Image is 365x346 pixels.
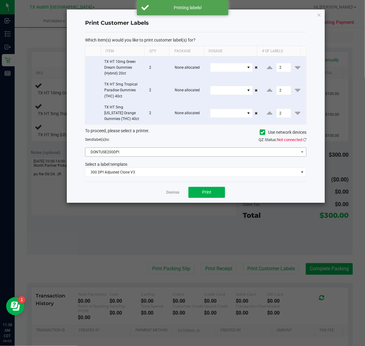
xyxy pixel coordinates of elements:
[171,79,207,102] td: None allocated
[18,296,25,304] iframe: Resource center unread badge
[101,79,146,102] td: TX HT 5mg Tropical Paradise Gummies (THC) 40ct
[145,102,171,125] td: 2
[85,37,306,43] p: Which item(s) would you like to print customer label(s) for?
[260,129,306,136] label: Use network devices
[171,56,207,79] td: None allocated
[85,137,110,142] span: Send to:
[145,79,171,102] td: 2
[202,190,211,195] span: Print
[81,128,311,137] div: To proceed, please select a printer.
[145,56,171,79] td: 2
[6,297,24,315] iframe: Resource center
[101,46,145,56] th: Item
[144,46,169,56] th: Qty
[166,190,179,195] a: Dismiss
[169,46,204,56] th: Package
[204,46,257,56] th: Dosage
[81,161,311,168] div: Select a label template.
[257,46,301,56] th: # of labels
[101,102,146,125] td: TX HT 5mg [US_STATE] Orange Gummies (THC) 40ct
[85,148,299,156] span: DONTUSE200DPI
[85,19,306,27] h4: Print Customer Labels
[277,137,302,142] span: Not connected
[152,5,224,11] div: Printing labels!
[259,137,306,142] span: QZ Status:
[93,137,106,142] span: label(s)
[188,187,225,198] button: Print
[101,56,146,79] td: TX HT 10mg Green Dream Gummies (Hybrid) 20ct
[171,102,207,125] td: None allocated
[85,168,299,177] span: 300 DPI Adjusted Clone V3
